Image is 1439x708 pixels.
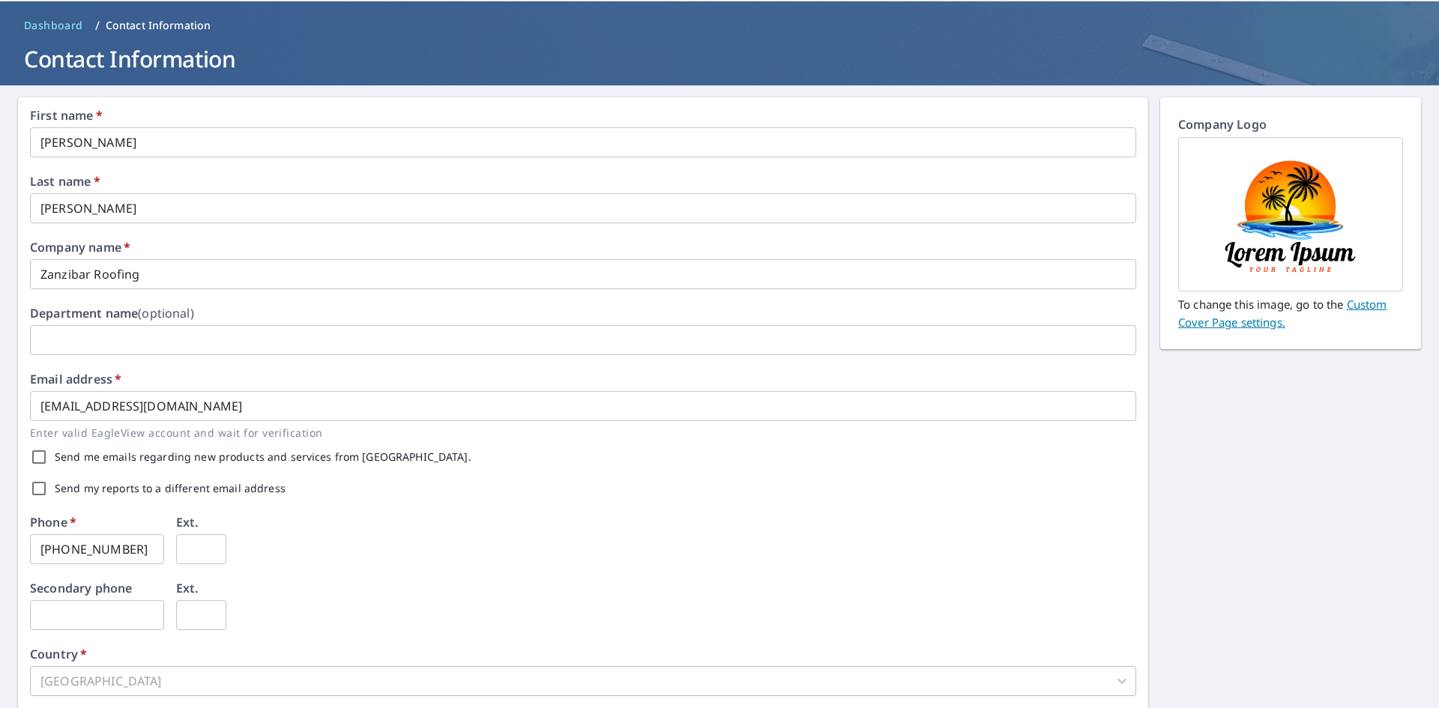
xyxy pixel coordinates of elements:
[55,452,471,462] label: Send me emails regarding new products and services from [GEOGRAPHIC_DATA].
[176,516,199,528] label: Ext.
[176,582,199,594] label: Ext.
[30,373,121,385] label: Email address
[18,13,1421,37] nav: breadcrumb
[138,305,194,321] b: (optional)
[106,18,211,33] p: Contact Information
[30,648,87,660] label: Country
[30,516,76,528] label: Phone
[1207,139,1375,289] img: Screenshot 2023-10-06 102033.png
[18,13,89,37] a: Dashboard
[30,582,132,594] label: Secondary phone
[30,175,100,187] label: Last name
[30,666,1136,696] div: [GEOGRAPHIC_DATA]
[1178,115,1403,137] p: Company Logo
[18,43,1421,74] h1: Contact Information
[30,241,130,253] label: Company name
[30,109,103,121] label: First name
[24,18,83,33] span: Dashboard
[1178,291,1403,331] p: To change this image, go to the
[30,307,194,319] label: Department name
[55,483,286,494] label: Send my reports to a different email address
[30,424,1126,441] p: Enter valid EagleView account and wait for verification
[95,16,100,34] li: /
[1178,297,1387,330] a: Custome cover page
